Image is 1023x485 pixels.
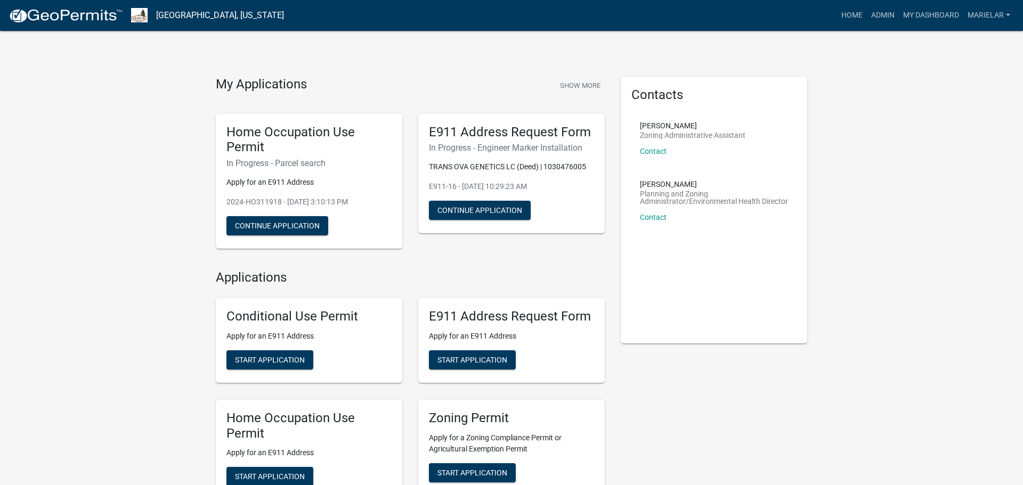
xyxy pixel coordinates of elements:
span: Start Application [235,472,305,481]
h6: In Progress - Parcel search [226,158,392,168]
p: Apply for a Zoning Compliance Permit or Agricultural Exemption Permit [429,432,594,455]
h5: Home Occupation Use Permit [226,125,392,155]
h5: Home Occupation Use Permit [226,410,392,441]
p: E911-16 - [DATE] 10:29:23 AM [429,181,594,192]
p: Apply for an E911 Address [226,447,392,458]
span: Start Application [437,355,507,364]
a: [GEOGRAPHIC_DATA], [US_STATE] [156,6,284,24]
h5: Zoning Permit [429,410,594,426]
p: Apply for an E911 Address [429,331,594,342]
p: Apply for an E911 Address [226,177,392,188]
p: Planning and Zoning Administrator/Environmental Health Director [640,190,788,205]
button: Start Application [429,350,516,369]
h5: E911 Address Request Form [429,309,594,324]
a: Admin [867,5,899,26]
span: Start Application [437,468,507,476]
a: Contact [640,213,667,221]
a: Contact [640,147,667,155]
img: Sioux County, Iowa [131,8,148,22]
a: marielar [963,5,1014,26]
h5: Contacts [631,87,797,103]
button: Continue Application [429,201,531,220]
a: My Dashboard [899,5,963,26]
h4: Applications [216,270,605,285]
a: Home [837,5,867,26]
h4: My Applications [216,77,307,93]
p: Apply for an E911 Address [226,331,392,342]
h6: In Progress - Engineer Marker Installation [429,143,594,153]
p: [PERSON_NAME] [640,180,788,188]
p: TRANS OVA GENETICS LC (Deed) | 1030476005 [429,161,594,172]
button: Continue Application [226,216,328,235]
h5: E911 Address Request Form [429,125,594,140]
p: 2024-HO311918 - [DATE] 3:10:13 PM [226,196,392,208]
button: Start Application [429,463,516,482]
p: Zoning Administrative Assistant [640,131,745,139]
span: Start Application [235,355,305,364]
button: Start Application [226,350,313,369]
button: Show More [556,77,605,94]
p: [PERSON_NAME] [640,122,745,129]
h5: Conditional Use Permit [226,309,392,324]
